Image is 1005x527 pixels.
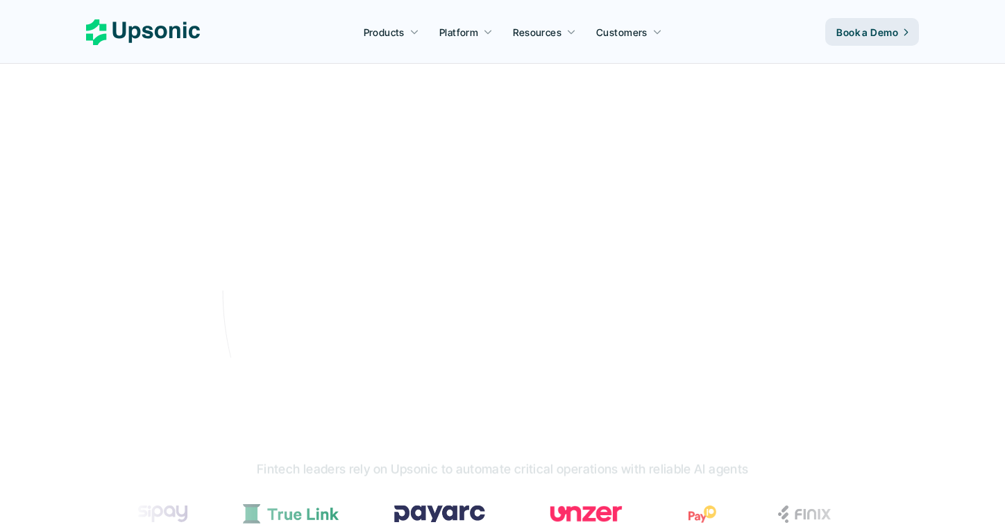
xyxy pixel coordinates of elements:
[596,25,648,40] p: Customers
[364,25,405,40] p: Products
[278,257,727,300] p: From onboarding to compliance to settlement to autonomous control. Work with %82 more efficiency ...
[416,383,589,404] p: 1M+ enterprise-grade agents run on Upsonic
[355,19,428,44] a: Products
[439,25,478,40] p: Platform
[261,116,744,214] h2: Agentic AI Platform for FinTech Operations
[513,25,561,40] p: Resources
[836,25,898,40] p: Book a Demo
[257,460,748,480] p: Fintech leaders rely on Upsonic to automate critical operations with reliable AI agents
[825,18,919,46] a: Book a Demo
[460,344,534,368] p: Book a Demo
[444,336,561,377] a: Book a Demo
